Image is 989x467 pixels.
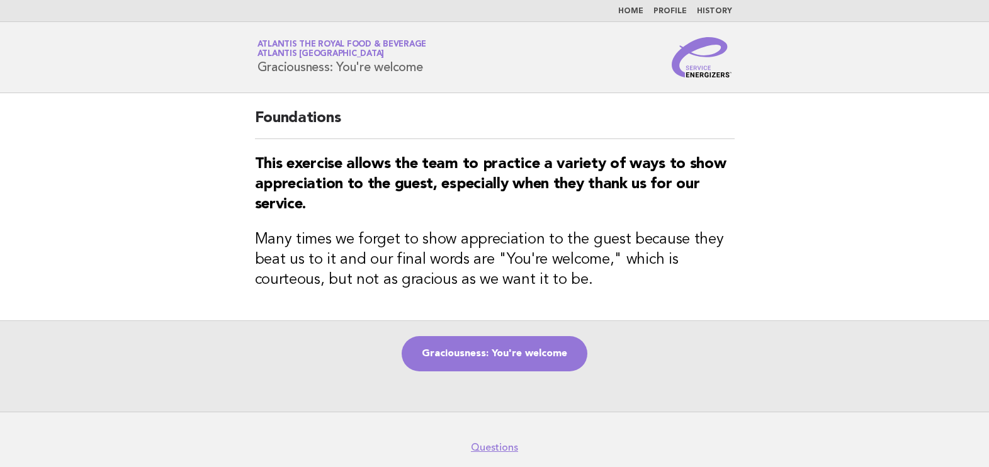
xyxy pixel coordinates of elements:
[257,40,427,58] a: Atlantis the Royal Food & BeverageAtlantis [GEOGRAPHIC_DATA]
[618,8,643,15] a: Home
[255,108,735,139] h2: Foundations
[257,41,427,74] h1: Graciousness: You're welcome
[471,441,518,454] a: Questions
[255,230,735,290] h3: Many times we forget to show appreciation to the guest because they beat us to it and our final w...
[672,37,732,77] img: Service Energizers
[257,50,385,59] span: Atlantis [GEOGRAPHIC_DATA]
[255,157,726,212] strong: This exercise allows the team to practice a variety of ways to show appreciation to the guest, es...
[653,8,687,15] a: Profile
[402,336,587,371] a: Graciousness: You're welcome
[697,8,732,15] a: History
